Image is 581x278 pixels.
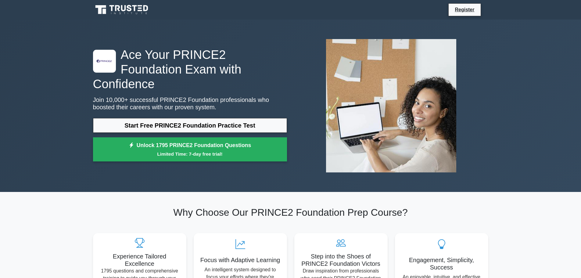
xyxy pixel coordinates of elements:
[299,253,383,267] h5: Step into the Shoes of PRINCE2 Foundation Victors
[400,256,483,271] h5: Engagement, Simplicity, Success
[98,253,181,267] h5: Experience Tailored Excellence
[93,207,488,218] h2: Why Choose Our PRINCE2 Foundation Prep Course?
[93,118,287,133] a: Start Free PRINCE2 Foundation Practice Test
[93,137,287,162] a: Unlock 1795 PRINCE2 Foundation QuestionsLimited Time: 7-day free trial!
[101,150,279,157] small: Limited Time: 7-day free trial!
[93,47,287,91] h1: Ace Your PRINCE2 Foundation Exam with Confidence
[199,256,282,264] h5: Focus with Adaptive Learning
[93,96,287,111] p: Join 10,000+ successful PRINCE2 Foundation professionals who boosted their careers with our prove...
[451,6,478,13] a: Register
